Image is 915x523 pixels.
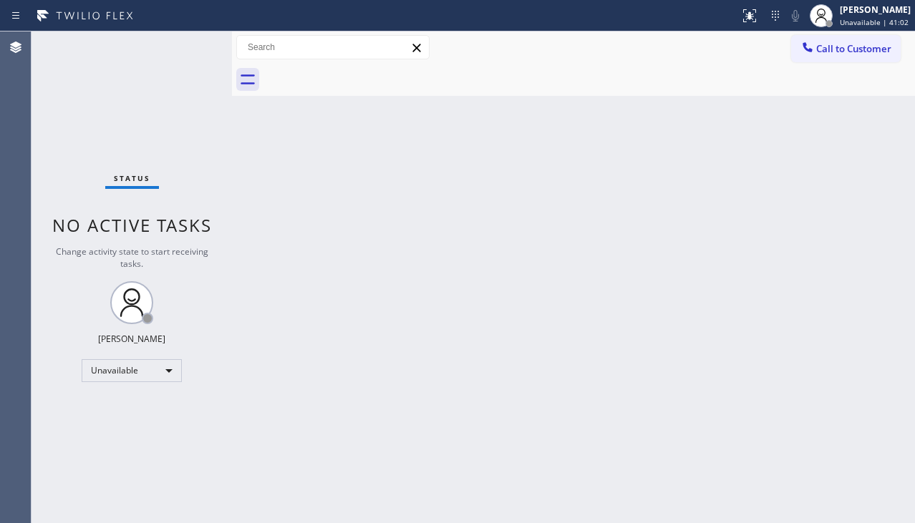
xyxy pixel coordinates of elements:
span: No active tasks [52,213,212,237]
button: Call to Customer [791,35,901,62]
span: Call to Customer [816,42,891,55]
button: Mute [785,6,805,26]
input: Search [237,36,429,59]
span: Status [114,173,150,183]
div: [PERSON_NAME] [840,4,911,16]
div: Unavailable [82,359,182,382]
span: Change activity state to start receiving tasks. [56,245,208,270]
span: Unavailable | 41:02 [840,17,909,27]
div: [PERSON_NAME] [98,333,165,345]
